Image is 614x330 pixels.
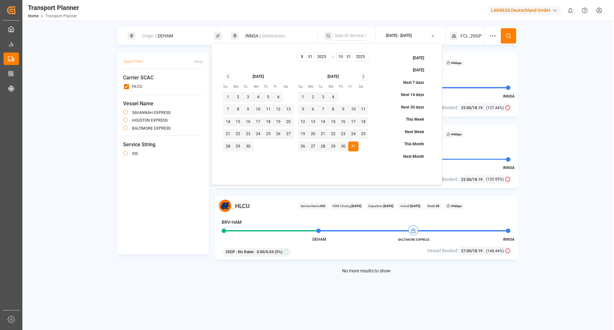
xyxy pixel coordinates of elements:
[243,117,253,127] button: 16
[253,104,264,115] button: 10
[461,249,471,253] span: 27.00
[308,129,318,139] button: 20
[335,31,366,41] input: Search Service String
[488,4,563,16] button: LANXESS Deutschland GmbH
[243,92,253,102] button: 3
[390,139,431,150] button: This Month
[253,129,264,139] button: 24
[273,92,284,102] button: 6
[312,237,326,242] span: DEHAM
[273,84,284,90] th: Friday
[223,92,233,102] button: 1
[298,104,308,115] button: 5
[354,54,367,60] input: YYYY
[358,104,369,115] button: 11
[263,84,273,90] th: Thursday
[132,85,142,88] label: HLCU
[223,129,233,139] button: 21
[243,104,253,115] button: 9
[486,176,504,182] span: (120.95%)
[193,59,203,65] div: Clear
[473,249,483,253] span: 18.19
[283,84,294,90] th: Saturday
[486,105,504,111] span: (137.44%)
[223,84,233,90] th: Sunday
[328,104,338,115] button: 8
[298,129,308,139] button: 19
[338,84,349,90] th: Thursday
[473,177,483,182] span: 18.19
[132,118,168,122] label: HOUSTON EXPRESS
[314,54,315,60] span: /
[386,33,412,39] div: [DATE] - [DATE]
[461,104,484,111] div: /
[469,33,482,39] span: ,20GP
[223,141,233,152] button: 28
[123,100,203,108] span: Vessel Name
[233,92,243,102] button: 2
[301,204,325,208] span: Service Name:
[225,249,235,255] span: 20GP
[503,94,515,99] span: INNSA
[379,30,442,42] button: [DATE] - [DATE]
[138,30,207,42] div: DEHAM
[253,92,264,102] button: 4
[320,204,325,208] b: IOS
[233,117,243,127] button: 15
[328,129,338,139] button: 22
[308,141,318,152] button: 27
[328,92,338,102] button: 4
[298,92,308,102] button: 1
[233,129,243,139] button: 22
[410,204,420,208] b: [DATE]
[298,117,308,127] button: 12
[299,54,305,60] input: M
[235,202,250,210] span: HLCU
[308,104,318,115] button: 6
[132,152,138,156] label: IOS
[503,237,515,242] span: INNSA
[275,249,282,255] span: (0%)
[263,129,273,139] button: 25
[243,141,253,152] button: 30
[328,141,338,152] button: 29
[306,54,314,60] input: D
[241,30,311,42] div: INNSA
[142,33,157,38] span: Origin ||
[338,141,349,152] button: 30
[348,129,358,139] button: 24
[253,74,264,80] div: [DATE]
[461,247,484,254] div: /
[578,3,592,18] button: Help Center
[243,84,253,90] th: Tuesday
[338,117,349,127] button: 16
[253,117,264,127] button: 17
[359,73,367,81] button: Go to next month
[308,117,318,127] button: 13
[563,3,578,18] button: show 0 new notifications
[358,84,369,90] th: Saturday
[123,74,203,82] span: Carrier SCAC
[352,54,354,60] span: /
[233,84,243,90] th: Monday
[223,117,233,127] button: 14
[348,104,358,115] button: 10
[486,248,504,254] span: (148.44%)
[273,117,284,127] button: 19
[368,204,393,208] span: Departure:
[328,117,338,127] button: 15
[224,73,232,81] button: Go to previous month
[398,52,431,64] button: [DATE]
[436,204,439,208] b: 38
[263,92,273,102] button: 5
[389,77,431,88] button: Next 7 days
[338,129,349,139] button: 23
[298,141,308,152] button: 26
[396,237,431,242] span: BALTIMORE EXPRESS
[461,177,471,182] span: 22.00
[123,141,203,149] span: Service String
[233,104,243,115] button: 8
[488,6,561,15] div: LANXESS Deutschland GmbH
[400,204,420,208] span: Arrival:
[273,129,284,139] button: 26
